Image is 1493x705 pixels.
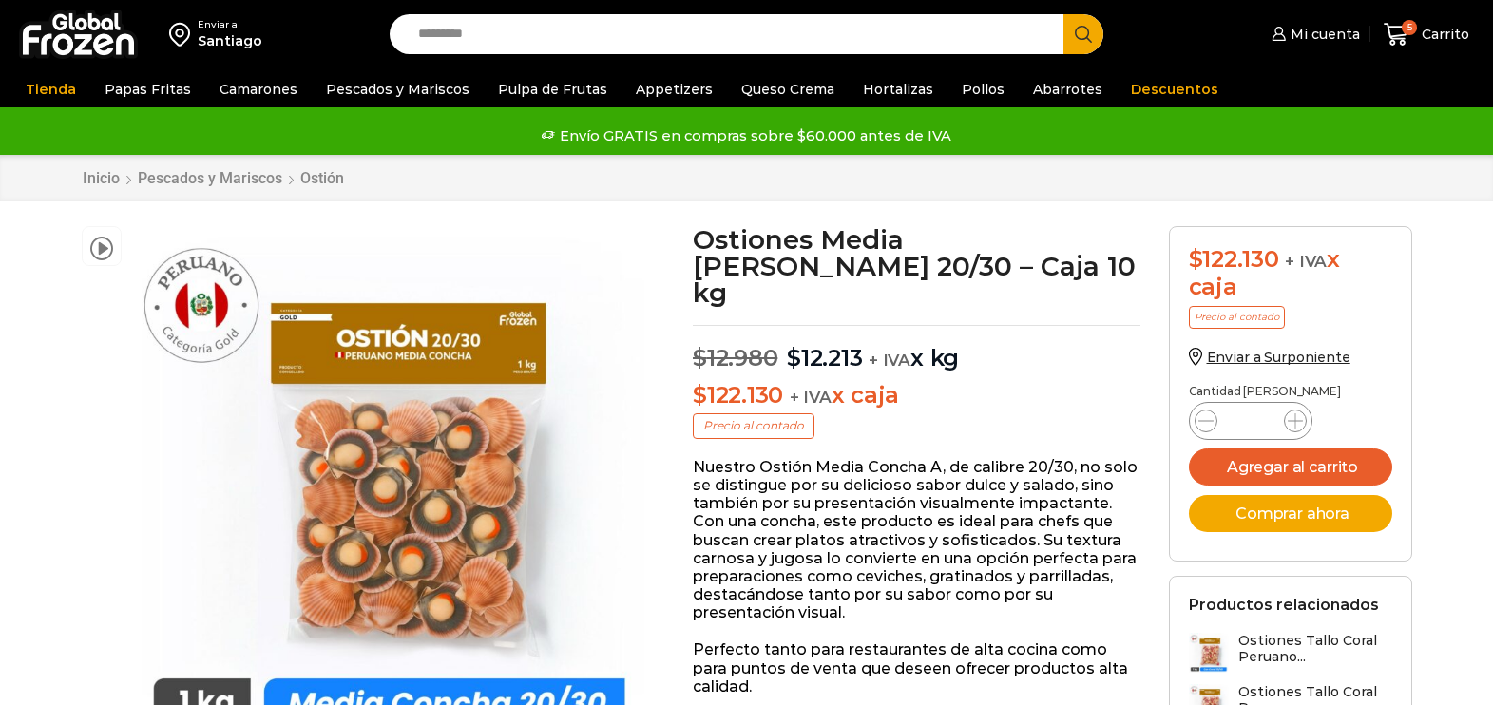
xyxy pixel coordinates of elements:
h2: Productos relacionados [1189,596,1379,614]
span: Mi cuenta [1286,25,1360,44]
a: Mi cuenta [1267,15,1360,53]
a: Pescados y Mariscos [137,169,283,187]
span: + IVA [869,351,910,370]
bdi: 122.130 [693,381,783,409]
a: Queso Crema [732,71,844,107]
p: x kg [693,325,1140,372]
span: + IVA [1285,252,1327,271]
span: $ [787,344,801,372]
div: Santiago [198,31,262,50]
a: Pulpa de Frutas [488,71,617,107]
p: Perfecto tanto para restaurantes de alta cocina como para puntos de venta que deseen ofrecer prod... [693,640,1140,695]
a: Abarrotes [1024,71,1112,107]
a: Enviar a Surponiente [1189,349,1350,366]
p: Nuestro Ostión Media Concha A, de calibre 20/30, no solo se distingue por su delicioso sabor dulc... [693,458,1140,622]
bdi: 12.213 [787,344,862,372]
button: Search button [1063,14,1103,54]
p: Precio al contado [1189,306,1285,329]
bdi: 122.130 [1189,245,1279,273]
a: 5 Carrito [1379,12,1474,57]
a: Ostión [299,169,345,187]
a: Hortalizas [853,71,943,107]
nav: Breadcrumb [82,169,345,187]
a: Camarones [210,71,307,107]
span: $ [1189,245,1203,273]
span: 5 [1402,20,1417,35]
a: Papas Fritas [95,71,201,107]
a: Appetizers [626,71,722,107]
h3: Ostiones Tallo Coral Peruano... [1238,633,1392,665]
input: Product quantity [1233,408,1269,434]
a: Ostiones Tallo Coral Peruano... [1189,633,1392,674]
div: x caja [1189,246,1392,301]
p: Precio al contado [693,413,814,438]
span: $ [693,344,707,372]
span: + IVA [790,388,832,407]
span: Enviar a Surponiente [1207,349,1350,366]
div: Enviar a [198,18,262,31]
a: Tienda [16,71,86,107]
button: Agregar al carrito [1189,448,1392,486]
span: $ [693,381,707,409]
p: Cantidad [PERSON_NAME] [1189,385,1392,398]
h1: Ostiones Media [PERSON_NAME] 20/30 – Caja 10 kg [693,226,1140,306]
a: Descuentos [1121,71,1228,107]
p: x caja [693,382,1140,410]
bdi: 12.980 [693,344,777,372]
a: Pollos [952,71,1014,107]
span: Carrito [1417,25,1469,44]
button: Comprar ahora [1189,495,1392,532]
a: Pescados y Mariscos [316,71,479,107]
a: Inicio [82,169,121,187]
img: address-field-icon.svg [169,18,198,50]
